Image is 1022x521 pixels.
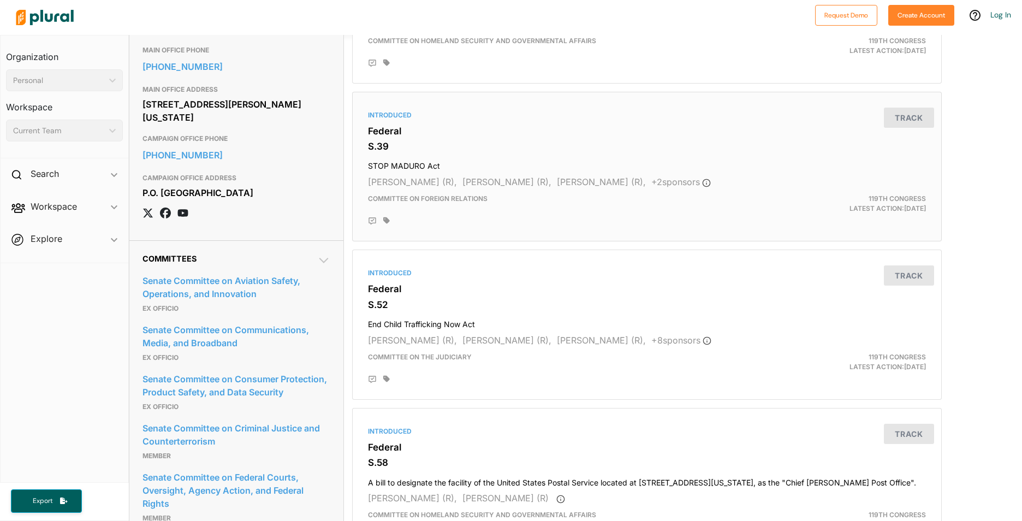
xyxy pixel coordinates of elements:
[142,449,330,463] p: Member
[368,315,926,329] h4: End Child Trafficking Now Act
[368,493,457,504] span: [PERSON_NAME] (R),
[368,110,926,120] div: Introduced
[368,457,926,468] h3: S.58
[742,352,934,372] div: Latest Action: [DATE]
[990,10,1011,20] a: Log In
[368,37,596,45] span: Committee on Homeland Security and Governmental Affairs
[884,265,934,286] button: Track
[142,302,330,315] p: Ex Officio
[11,489,82,513] button: Export
[142,420,330,449] a: Senate Committee on Criminal Justice and Counterterrorism
[142,185,330,201] div: P.O. [GEOGRAPHIC_DATA]
[884,108,934,128] button: Track
[651,335,711,346] span: + 8 sponsor s
[884,424,934,444] button: Track
[869,194,926,203] span: 119th Congress
[651,176,711,187] span: + 2 sponsor s
[6,41,123,65] h3: Organization
[368,511,596,519] span: Committee on Homeland Security and Governmental Affairs
[6,91,123,115] h3: Workspace
[368,473,926,488] h4: A bill to designate the facility of the United States Postal Service located at [STREET_ADDRESS][...
[869,353,926,361] span: 119th Congress
[142,400,330,413] p: Ex Officio
[368,442,926,453] h3: Federal
[462,335,551,346] span: [PERSON_NAME] (R),
[142,96,330,126] div: [STREET_ADDRESS][PERSON_NAME][US_STATE]
[142,132,330,145] h3: CAMPAIGN OFFICE PHONE
[25,496,60,506] span: Export
[142,58,330,75] a: [PHONE_NUMBER]
[368,427,926,436] div: Introduced
[815,9,877,20] a: Request Demo
[383,59,390,67] div: Add tags
[368,268,926,278] div: Introduced
[142,83,330,96] h3: MAIN OFFICE ADDRESS
[142,273,330,302] a: Senate Committee on Aviation Safety, Operations, and Innovation
[557,335,646,346] span: [PERSON_NAME] (R),
[869,37,926,45] span: 119th Congress
[368,375,377,384] div: Add Position Statement
[557,176,646,187] span: [PERSON_NAME] (R),
[368,217,377,226] div: Add Position Statement
[142,469,330,512] a: Senate Committee on Federal Courts, Oversight, Agency Action, and Federal Rights
[742,194,934,214] div: Latest Action: [DATE]
[368,283,926,294] h3: Federal
[142,351,330,364] p: Ex Officio
[142,171,330,185] h3: CAMPAIGN OFFICE ADDRESS
[383,375,390,383] div: Add tags
[368,335,457,346] span: [PERSON_NAME] (R),
[142,147,330,163] a: [PHONE_NUMBER]
[368,353,472,361] span: Committee on the Judiciary
[368,141,926,152] h3: S.39
[13,75,105,86] div: Personal
[368,299,926,310] h3: S.52
[13,125,105,137] div: Current Team
[742,36,934,56] div: Latest Action: [DATE]
[383,217,390,224] div: Add tags
[368,194,488,203] span: Committee on Foreign Relations
[31,168,59,180] h2: Search
[462,176,551,187] span: [PERSON_NAME] (R),
[142,322,330,351] a: Senate Committee on Communications, Media, and Broadband
[142,44,330,57] h3: MAIN OFFICE PHONE
[142,371,330,400] a: Senate Committee on Consumer Protection, Product Safety, and Data Security
[142,254,197,263] span: Committees
[368,176,457,187] span: [PERSON_NAME] (R),
[368,126,926,137] h3: Federal
[815,5,877,26] button: Request Demo
[462,493,549,504] span: [PERSON_NAME] (R)
[368,156,926,171] h4: STOP MADURO Act
[888,5,954,26] button: Create Account
[888,9,954,20] a: Create Account
[368,59,377,68] div: Add Position Statement
[869,511,926,519] span: 119th Congress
